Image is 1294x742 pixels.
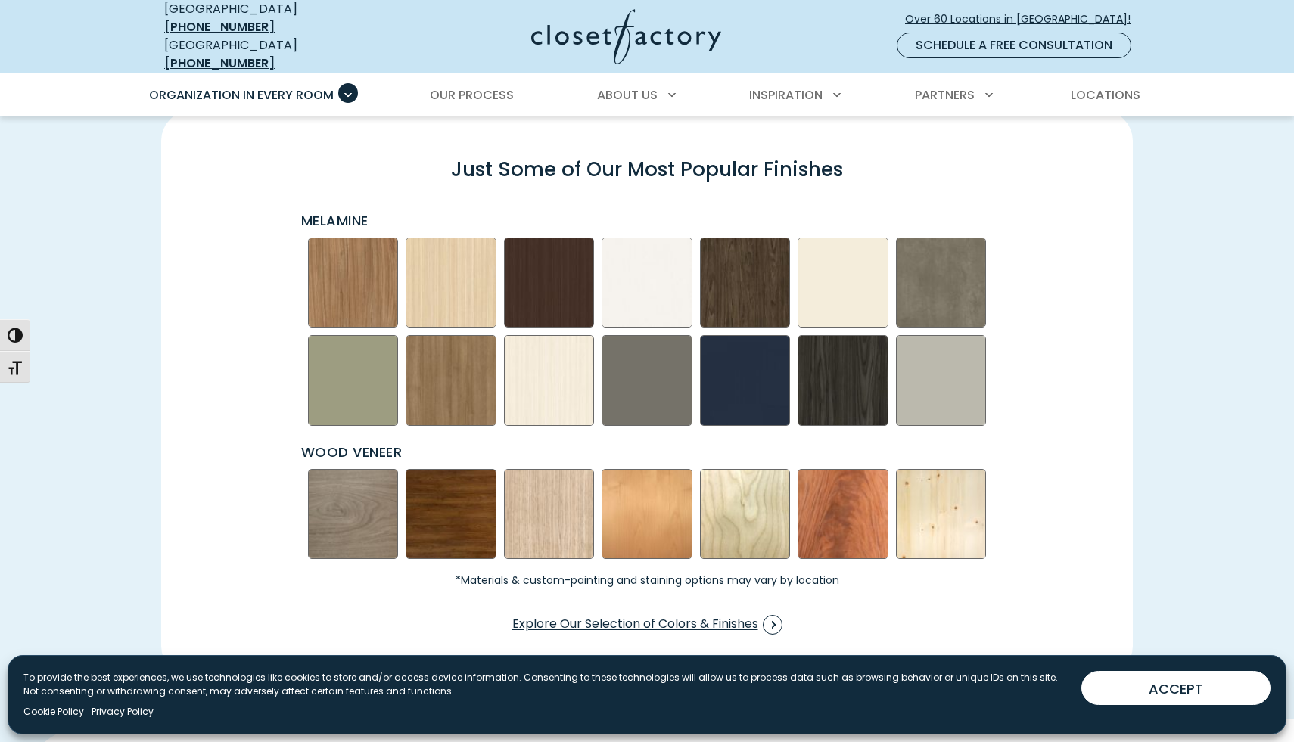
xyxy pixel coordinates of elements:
[308,469,399,560] img: Walnut
[700,335,791,426] img: Blue - High Gloss
[149,86,334,104] span: Organization in Every Room
[700,469,791,560] img: Maple
[512,610,783,640] a: Explore Our Selection of Colors & Finishes
[904,6,1143,33] a: Over 60 Locations in [GEOGRAPHIC_DATA]!
[504,469,595,560] img: Rift Cut Oak
[301,210,997,231] p: Melamine
[1081,671,1271,705] button: ACCEPT
[308,335,399,426] img: Sage
[602,238,692,328] img: Latitude North
[23,705,84,719] a: Cookie Policy
[798,469,888,560] img: African Mahogany
[164,36,384,73] div: [GEOGRAPHIC_DATA]
[504,238,595,328] img: Dark Chocolate
[602,335,692,426] img: Evening Star
[896,469,987,560] img: Pine Knotty
[905,11,1143,27] span: Over 60 Locations in [GEOGRAPHIC_DATA]!
[406,469,496,560] img: Walnut- Stained
[138,74,1156,116] nav: Primary Menu
[798,238,888,328] img: Almond
[798,335,888,426] img: Black Tie
[301,442,997,462] p: Wood Veneer
[23,671,1069,698] p: To provide the best experiences, we use technologies like cookies to store and/or access device i...
[308,238,399,328] img: Nutmeg
[512,615,782,635] span: Explore Our Selection of Colors & Finishes
[700,238,791,328] img: Tete-a-Tete
[297,575,997,585] small: *Materials & custom-painting and staining options may vary by location
[504,335,595,426] img: White Chocolate
[602,469,692,560] img: Alder
[406,238,496,328] img: Summer Breeze
[531,9,721,64] img: Closet Factory Logo
[92,705,154,719] a: Privacy Policy
[430,86,514,104] span: Our Process
[1071,86,1140,104] span: Locations
[915,86,975,104] span: Partners
[164,18,275,36] a: [PHONE_NUMBER]
[749,86,823,104] span: Inspiration
[897,33,1131,58] a: Schedule a Free Consultation
[597,86,658,104] span: About Us
[173,147,1121,192] h3: Just Some of Our Most Popular Finishes
[164,54,275,72] a: [PHONE_NUMBER]
[896,335,987,426] img: Dove Grey
[896,238,987,328] img: Urban Vibe
[406,335,496,426] img: Fashionista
